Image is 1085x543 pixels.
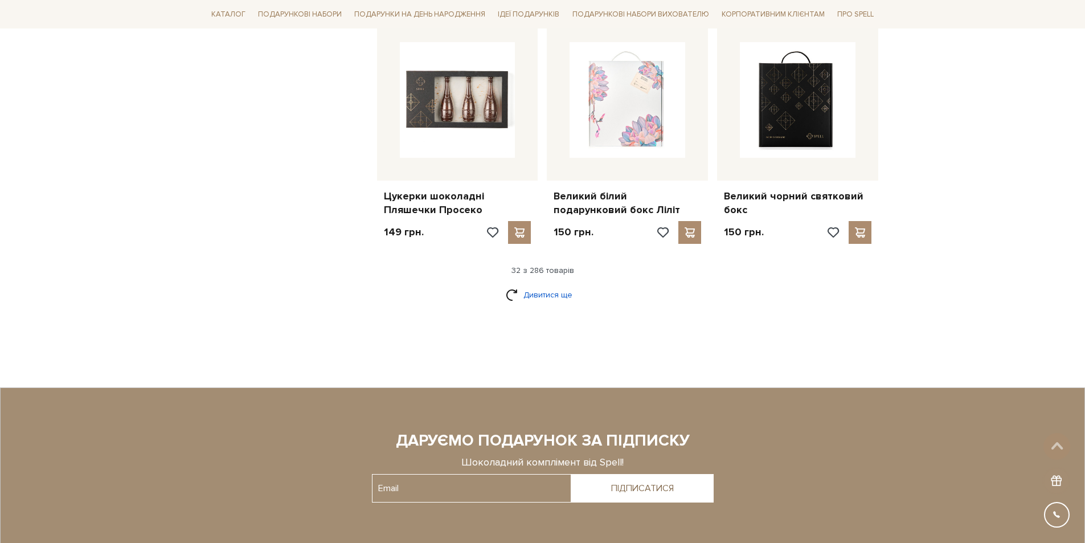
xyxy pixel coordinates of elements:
a: Каталог [207,6,250,23]
a: Про Spell [833,6,878,23]
a: Подарункові набори вихователю [568,5,714,24]
p: 150 грн. [554,226,593,239]
a: Корпоративним клієнтам [717,5,829,24]
a: Подарунки на День народження [350,6,490,23]
img: Великий чорний святковий бокс [740,42,855,158]
a: Великий чорний святковий бокс [724,190,871,217]
img: Великий білий подарунковий бокс Ліліт [570,42,685,158]
div: 32 з 286 товарів [202,266,883,276]
a: Подарункові набори [253,6,346,23]
p: 150 грн. [724,226,764,239]
a: Ідеї подарунків [493,6,564,23]
a: Цукерки шоколадні Пляшечки Просеко [384,190,531,217]
p: 149 грн. [384,226,424,239]
a: Великий білий подарунковий бокс Ліліт [554,190,701,217]
a: Дивитися ще [506,285,580,305]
